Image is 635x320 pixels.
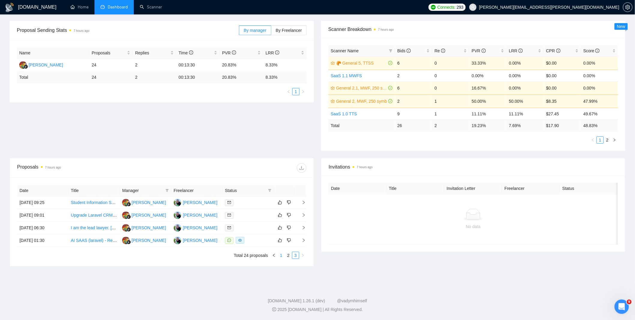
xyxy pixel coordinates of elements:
li: Previous Page [285,88,292,95]
span: check-circle [388,99,393,103]
a: IH[PERSON_NAME] [122,238,166,242]
td: 2 [133,72,176,83]
button: right [299,252,306,259]
img: IH [122,237,130,244]
th: Manager [120,185,171,197]
button: left [270,252,278,259]
td: 20.83% [220,59,263,72]
span: Bids [397,48,411,53]
span: info-circle [232,50,236,55]
button: left [285,88,292,95]
span: Invitations [329,163,618,171]
td: 00:13:30 [176,72,220,83]
td: 6 [395,56,432,70]
a: OI[PERSON_NAME] [174,238,218,242]
td: 0.00% [581,56,618,70]
td: 0.00% [507,81,544,95]
span: Proposal Sending Stats [17,26,239,34]
a: SaaS 1.0 TTS [331,111,357,116]
td: 48.83 % [581,120,618,131]
span: right [301,90,305,93]
span: CPR [546,48,560,53]
td: 50.00% [469,95,507,108]
button: like [276,212,284,219]
td: 6 [395,81,432,95]
td: 9 [395,108,432,120]
span: Score [583,48,600,53]
span: filter [268,189,272,192]
button: like [276,199,284,206]
span: mail [227,201,231,204]
li: Total 24 proposals [234,252,268,259]
li: Next Page [611,136,618,144]
th: Title [68,185,120,197]
span: mail [227,226,231,230]
td: Total [17,72,89,83]
th: Replies [133,47,176,59]
button: like [276,237,284,244]
th: Date [329,183,387,194]
span: right [297,226,306,230]
div: [PERSON_NAME] [29,62,63,68]
td: 26 [395,120,432,131]
a: IH[PERSON_NAME] [19,62,63,67]
span: info-circle [275,50,279,55]
button: right [611,136,618,144]
span: Status [225,187,266,194]
button: setting [623,2,633,12]
img: OI [174,224,181,232]
span: copyright [272,307,276,312]
th: Date [17,185,68,197]
span: By Freelancer [276,28,302,33]
span: Scanner Name [331,48,359,53]
td: 0.00% [469,70,507,81]
time: 7 hours ago [357,166,373,169]
td: 50.00% [507,95,544,108]
span: info-circle [441,49,445,53]
div: [PERSON_NAME] [131,224,166,231]
td: $0.00 [544,56,581,70]
span: right [613,138,616,142]
th: Proposals [89,47,133,59]
td: 2 [432,120,469,131]
span: like [278,238,282,243]
li: Previous Page [589,136,597,144]
li: 1 [597,136,604,144]
td: I am the lead lawyer. Richard Rubin [68,222,120,234]
span: check-circle [388,86,393,90]
span: crown [331,61,335,65]
a: OI[PERSON_NAME] [174,225,218,230]
a: @vadymhimself [337,298,367,303]
span: 9 [627,300,632,304]
span: 293 [457,4,463,11]
a: 2 [285,252,292,259]
span: like [278,213,282,218]
span: Proposals [92,50,126,56]
span: PVR [472,48,486,53]
span: LRR [266,50,279,55]
td: [DATE] 06:30 [17,222,68,234]
td: 16.67% [469,81,507,95]
th: Status [560,183,618,194]
span: message [227,239,231,242]
td: $8.35 [544,95,581,108]
a: 1 [293,88,299,95]
td: 1 [432,95,469,108]
time: 7 hours ago [74,29,89,32]
span: filter [267,186,273,195]
th: Invitation Letter [444,183,502,194]
img: gigradar-bm.png [24,65,28,69]
span: left [591,138,595,142]
img: gigradar-bm.png [127,240,131,244]
img: IH [122,212,130,219]
span: setting [623,5,632,10]
span: left [287,90,290,93]
td: 0 [432,70,469,81]
td: $27.45 [544,108,581,120]
td: [DATE] 09:01 [17,209,68,222]
li: Next Page [299,88,307,95]
a: 1 [597,137,603,143]
img: gigradar-bm.png [127,202,131,206]
button: left [589,136,597,144]
a: 3 [292,252,299,259]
